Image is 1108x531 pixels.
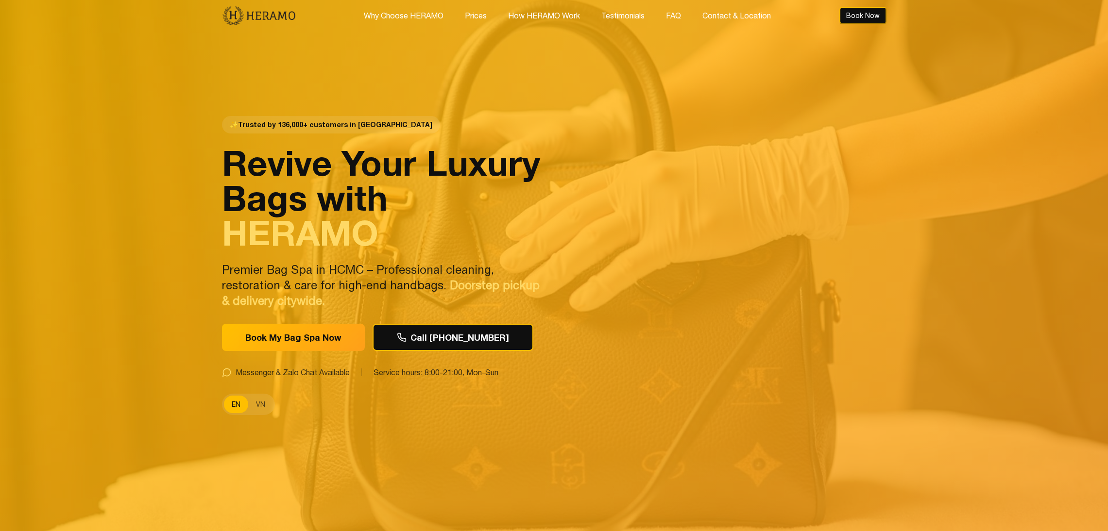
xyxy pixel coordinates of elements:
[373,324,533,351] button: Call [PHONE_NUMBER]
[230,120,238,130] span: star
[598,9,648,22] button: Testimonials
[374,366,498,378] span: Service hours: 8:00-21:00, Mon-Sun
[699,9,774,22] button: Contact & Location
[663,9,684,22] button: FAQ
[248,396,273,413] button: VN
[222,5,296,26] img: new-logo.3f60348b.png
[361,9,446,22] button: Why Choose HERAMO
[839,7,886,24] button: Book Now
[462,9,490,22] button: Prices
[222,212,378,253] span: HERAMO
[222,145,548,250] h1: Revive Your Luxury Bags with
[505,9,583,22] button: How HERAMO Work
[222,116,440,133] span: Trusted by 136,000+ customers in [GEOGRAPHIC_DATA]
[236,366,350,378] span: Messenger & Zalo Chat Available
[222,324,365,351] button: Book My Bag Spa Now
[224,396,248,413] button: EN
[222,262,548,308] p: Premier Bag Spa in HCMC – Professional cleaning, restoration & care for high-end handbags.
